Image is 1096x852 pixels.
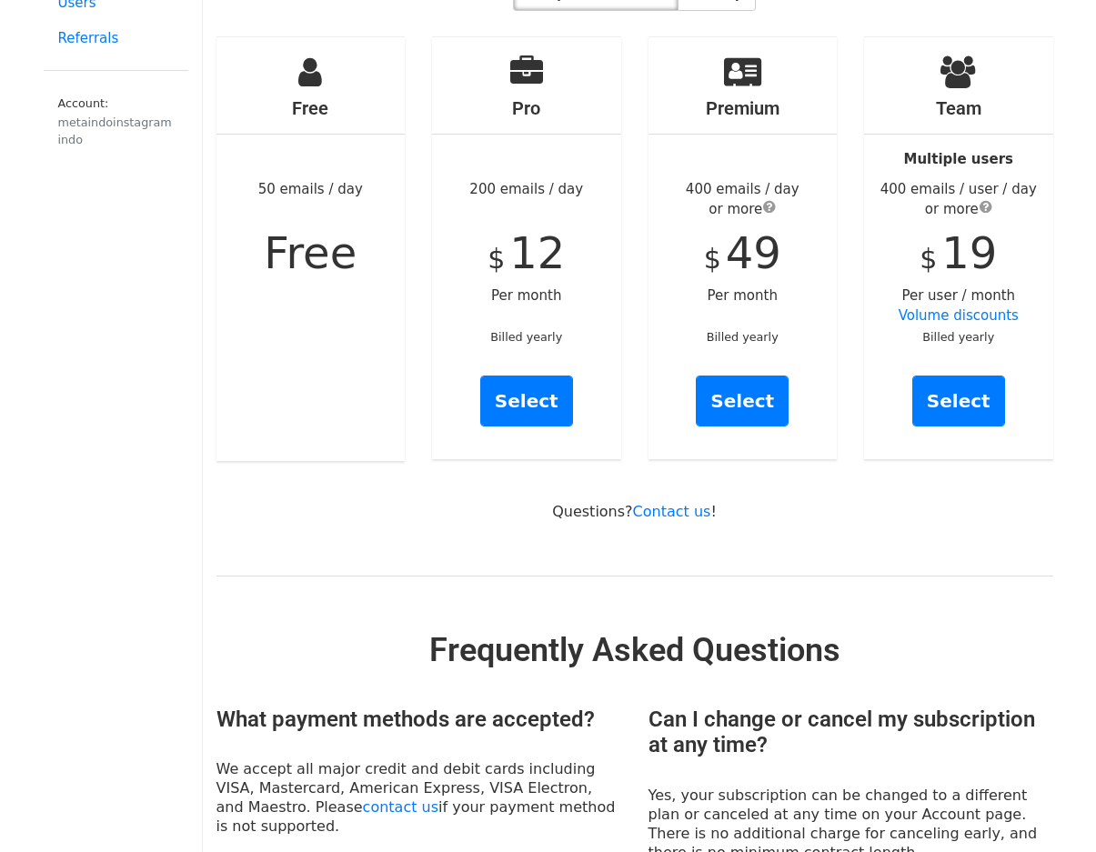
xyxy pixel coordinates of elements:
h3: Can I change or cancel my subscription at any time? [649,707,1053,759]
span: 12 [509,227,565,278]
h4: Team [864,97,1053,119]
small: Account: [58,96,174,148]
small: Billed yearly [707,330,779,344]
h3: What payment methods are accepted? [216,707,621,733]
div: Per month [649,37,838,459]
div: metaindoinstagramindo [58,114,174,148]
span: 49 [726,227,781,278]
div: Per user / month [864,37,1053,459]
span: $ [704,243,721,275]
a: Volume discounts [899,307,1019,324]
h4: Premium [649,97,838,119]
small: Billed yearly [922,330,994,344]
strong: Multiple users [904,151,1013,167]
p: Questions? ! [216,502,1053,521]
iframe: Chat Widget [1005,765,1096,852]
div: 200 emails / day Per month [432,37,621,459]
a: Select [696,376,789,426]
span: $ [488,243,505,275]
span: Free [264,227,357,278]
a: Referrals [44,21,188,56]
div: Widget Obrolan [1005,765,1096,852]
h2: Frequently Asked Questions [216,631,1053,670]
span: $ [920,243,937,275]
a: Select [912,376,1005,426]
div: 50 emails / day [216,37,406,461]
div: 400 emails / day or more [649,179,838,220]
small: Billed yearly [490,330,562,344]
h4: Free [216,97,406,119]
a: Select [480,376,573,426]
div: 400 emails / user / day or more [864,179,1053,220]
a: Contact us [633,503,711,520]
a: contact us [363,798,438,816]
p: We accept all major credit and debit cards including VISA, Mastercard, American Express, VISA Ele... [216,759,621,836]
span: 19 [941,227,997,278]
h4: Pro [432,97,621,119]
